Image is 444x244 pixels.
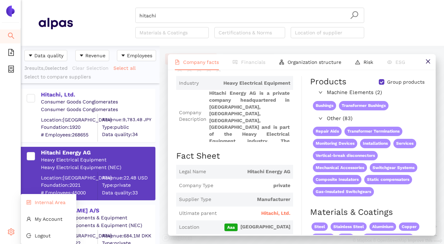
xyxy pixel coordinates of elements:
div: Hitachi Energy AG [41,149,155,157]
span: eye [387,60,392,65]
button: close [420,54,436,70]
div: Location: [GEOGRAPHIC_DATA] [41,232,97,239]
span: Type: private [102,182,155,189]
div: Products [310,76,347,88]
span: fund-view [233,60,238,65]
span: search [8,30,15,44]
span: Baked Varnish Coating [363,234,414,242]
div: Location: [GEOGRAPHIC_DATA] [41,116,97,123]
span: Transformer Terminations [344,127,402,136]
span: Manufacturer [214,196,290,203]
span: Foundation: 2021 [41,182,97,189]
span: Installations [360,139,391,148]
span: Internal Area [35,200,66,205]
span: Hitachi, Ltd. [261,210,290,217]
button: Clear Selection [72,62,113,74]
div: Revenue: 22.4B USD [102,174,155,181]
span: Organization structure [288,59,341,65]
div: Revenue: 684.1M DKK [102,232,155,239]
span: logout [26,233,31,238]
img: Homepage [38,15,73,32]
div: Select to compare suppliers [24,74,156,81]
span: right [318,116,323,120]
span: Data quality: 33 [102,189,155,196]
span: Company Description [179,109,206,123]
span: Gas-Insulated Switchgears [313,187,374,196]
button: Select all [113,62,140,74]
span: Industry [179,80,199,87]
span: Transformer Bushings [339,101,388,110]
span: Stainless Steel [331,222,367,231]
div: [PERSON_NAME] A/S [41,207,155,214]
span: My Account [35,216,62,222]
div: Heavy Electrical Equipment (NEC) [41,164,155,171]
span: Monitoring Devices [313,139,357,148]
h2: Materials & Coatings [310,207,427,218]
span: Repair Aids [313,127,342,136]
span: Supplier Type [179,196,211,203]
span: search [350,11,359,19]
span: Other (83) [327,115,424,123]
span: Services [393,139,416,148]
span: close [425,59,431,64]
span: apartment [279,60,284,65]
span: user [26,217,31,221]
span: Employees [127,52,152,59]
span: Hitachi Energy AG [209,168,290,175]
span: Company facts [183,59,219,65]
span: # Employees: 268655 [41,131,97,138]
div: Consumer Goods Conglomerates [41,99,155,106]
div: Consumer Goods Conglomerates [41,106,155,113]
button: caret-downRevenue [75,50,109,61]
span: file-text [175,60,180,65]
span: Select all [113,64,136,72]
span: Composite Insulators [313,175,361,184]
div: Machine Elements (2) [310,87,427,98]
span: right [318,90,323,94]
span: Heavy Electrical Equipment [202,80,290,87]
span: caret-down [79,53,84,59]
h2: Fact Sheet [176,150,293,162]
div: Hitachi, Ltd. [41,91,155,99]
div: Location: [GEOGRAPHIC_DATA] [41,174,97,181]
button: caret-downEmployees [117,50,156,61]
span: Vertical-break disconnectors [313,151,378,160]
span: Switchgear Systems [370,163,417,173]
span: Machine Elements (2) [327,89,424,97]
span: caret-down [121,53,126,59]
span: warning [355,60,360,65]
span: setting [8,226,15,240]
span: caret-down [28,53,33,59]
span: Revenue [85,52,105,59]
span: Aaa [224,224,238,231]
span: container [8,63,15,77]
span: Logout [35,233,51,238]
span: # Employees: 45000 [41,189,97,196]
span: private [216,182,290,189]
span: Risk [364,59,373,65]
span: Data quality [34,52,63,59]
span: Steel [311,222,328,231]
span: Type: public [102,124,155,131]
span: [GEOGRAPHIC_DATA] [202,224,290,231]
span: control [26,200,31,205]
span: Group products [384,79,427,86]
span: Aluminium [369,222,396,231]
span: Company Type [179,182,213,189]
span: Static compensators [364,175,412,184]
div: Electrical Components & Equipment [41,214,155,221]
div: Heavy Electrical Equipment [41,157,155,163]
span: Ultimate parent [179,210,217,217]
span: 3 results, 0 selected [24,65,68,71]
img: Logo [5,6,16,17]
span: Financials [241,59,265,65]
span: Data quality: 34 [102,131,155,138]
span: file-add [8,47,15,60]
div: Electrical Components & Equipment (NEC) [41,222,155,229]
span: ESG [395,59,405,65]
span: Bushings [313,101,336,110]
span: Hitachi Energy AG is a private company headquartered in [GEOGRAPHIC_DATA], [GEOGRAPHIC_DATA], [GE... [209,90,290,142]
div: Revenue: 9,783.4B JPY [102,116,155,123]
button: caret-downData quality [24,50,67,61]
span: Copper [399,222,419,231]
